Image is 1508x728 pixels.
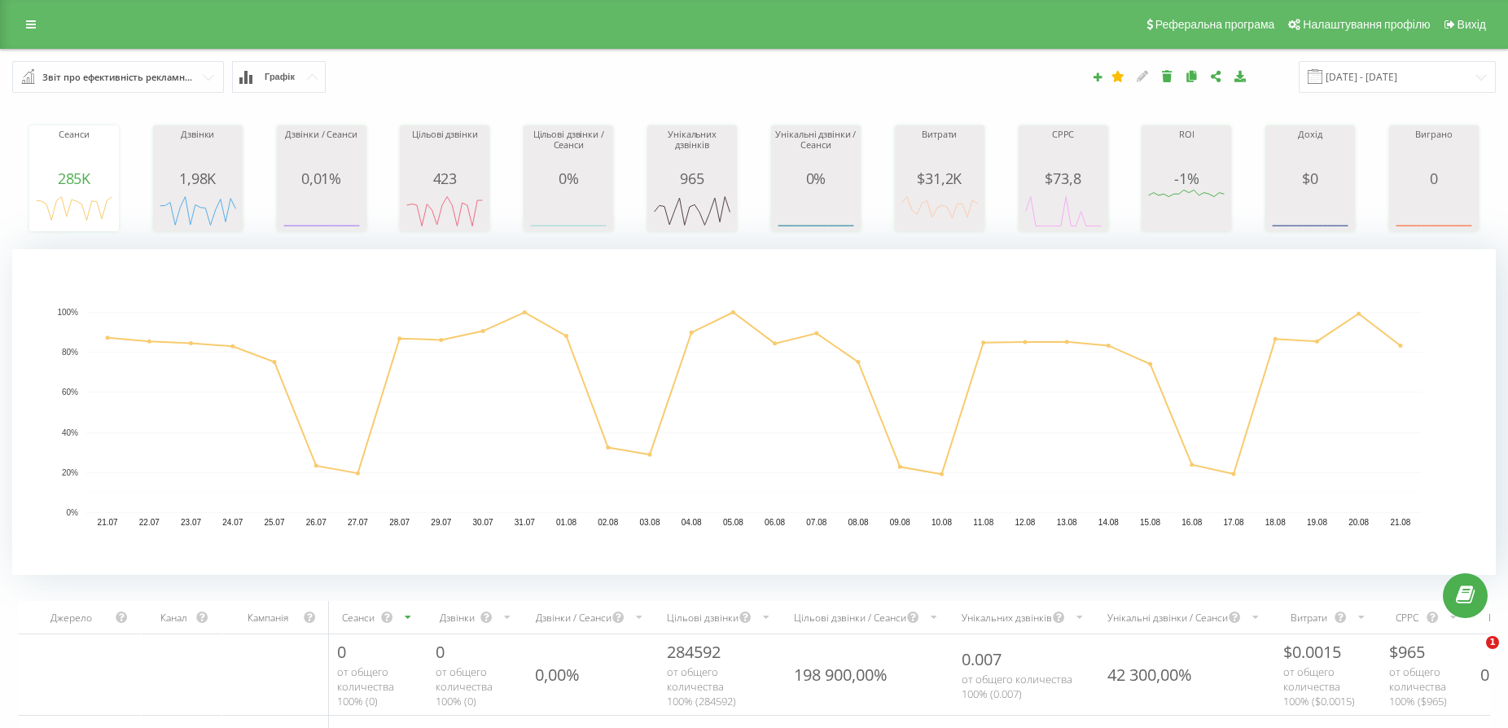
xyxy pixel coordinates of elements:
svg: A chart. [775,186,857,235]
text: 25.07 [264,518,284,527]
span: 0 [337,641,346,663]
i: Цей звіт буде завантажено першим при відкритті Аналітики. Ви можете призначити будь-який інший ва... [1111,70,1125,81]
text: 31.07 [515,518,535,527]
text: 18.08 [1265,518,1286,527]
div: Дзвінки [436,611,480,625]
text: 29.07 [431,518,451,527]
text: 10.08 [932,518,952,527]
text: 02.08 [598,518,618,527]
svg: A chart. [157,186,239,235]
div: Цільові дзвінки / Сеанси [794,611,906,625]
i: Копіювати звіт [1185,70,1199,81]
span: от общего количества 100% ( $ 965 ) [1389,664,1447,708]
svg: A chart. [1269,186,1351,235]
text: 22.07 [139,518,160,527]
text: 30.07 [473,518,493,527]
span: $ 965 [1389,641,1425,663]
text: 80% [62,349,78,357]
svg: A chart. [281,186,362,235]
text: 06.08 [765,518,785,527]
svg: A chart. [899,186,980,235]
text: 09.08 [890,518,910,527]
span: Налаштування профілю [1303,18,1430,31]
div: Дзвінки / Сеанси [535,611,612,625]
div: A chart. [404,186,485,235]
div: Цільові дзвінки / Сеанси [528,129,609,170]
svg: A chart. [528,186,609,235]
div: Звіт про ефективність рекламних кампаній [42,68,195,86]
svg: A chart. [1146,186,1227,235]
button: Графік [232,61,326,93]
div: Унікальних дзвінків [651,129,733,170]
span: 0 [1430,169,1438,188]
span: Вихід [1458,18,1486,31]
div: 0% [775,170,857,186]
div: Дзвінки / Сеанси [281,129,362,170]
text: 0% [67,508,79,517]
text: 21.07 [98,518,118,527]
span: от общего количества 100% ( 0 ) [337,664,394,708]
span: $ 0 [1302,169,1318,188]
text: 17.08 [1224,518,1244,527]
span: от общего количества 100% ( 0 ) [436,664,493,708]
span: 1,98K [179,169,216,188]
span: $ 31,2K [917,169,962,188]
iframe: Intercom live chat [1453,636,1492,675]
text: 40% [62,428,78,437]
div: CPPC [1023,129,1104,170]
span: 423 [433,169,457,188]
span: $ 0.0015 [1283,641,1341,663]
span: 0 [436,641,445,663]
text: 60% [62,388,78,397]
div: Цільові дзвінки [404,129,485,170]
i: Видалити звіт [1160,70,1174,81]
text: 20% [62,468,78,477]
text: 23.07 [181,518,201,527]
span: 0.007 [962,648,1002,670]
span: 284592 [667,641,721,663]
text: 13.08 [1057,518,1077,527]
svg: A chart. [33,186,115,235]
text: 14.08 [1098,518,1119,527]
span: 285K [58,169,90,188]
div: A chart. [12,249,1496,575]
div: Сеанси [337,611,379,625]
div: Дохід [1269,129,1351,170]
div: Виграно [1393,129,1475,170]
text: 11.08 [973,518,993,527]
text: 20.08 [1348,518,1369,527]
div: Цільові дзвінки [667,611,739,625]
text: 05.08 [723,518,743,527]
div: Унікальних дзвінків [962,611,1052,625]
text: 16.08 [1181,518,1202,527]
span: от общего количества 100% ( 0.007 ) [962,672,1072,701]
div: Унікальні дзвінки / Сеанси [1107,611,1228,625]
div: Витрати [1283,611,1334,625]
span: $ 73,8 [1045,169,1081,188]
span: 965 [680,169,704,188]
svg: A chart. [1023,186,1104,235]
text: 28.07 [389,518,410,527]
div: ROI [1146,129,1227,170]
div: CPPC [1389,611,1425,625]
div: 0% [528,170,609,186]
span: Реферальна програма [1155,18,1275,31]
text: 12.08 [1015,518,1035,527]
div: 0,00% [535,664,580,686]
div: -1% [1146,170,1227,186]
div: Джерело [28,611,115,625]
text: 21.08 [1390,518,1410,527]
text: 03.08 [639,518,660,527]
div: 0,01% [281,170,362,186]
text: 27.07 [348,518,368,527]
text: 01.08 [556,518,576,527]
text: 26.07 [306,518,327,527]
svg: A chart. [1393,186,1475,235]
